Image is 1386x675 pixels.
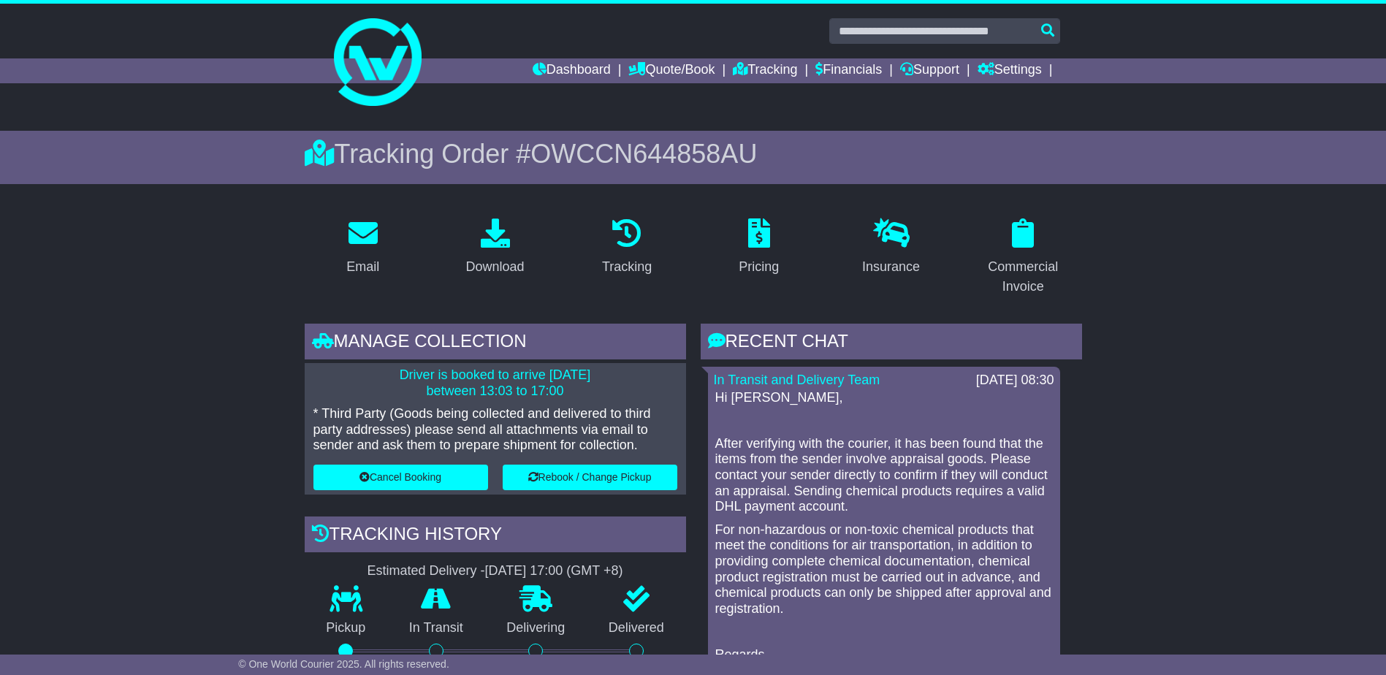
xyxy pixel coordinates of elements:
div: Email [346,257,379,277]
p: In Transit [387,620,485,636]
div: Tracking [602,257,652,277]
a: Financials [815,58,882,83]
a: Insurance [853,213,929,282]
div: Download [465,257,524,277]
button: Cancel Booking [313,465,488,490]
a: Commercial Invoice [964,213,1082,302]
span: OWCCN644858AU [530,139,757,169]
span: © One World Courier 2025. All rights reserved. [238,658,449,670]
div: RECENT CHAT [701,324,1082,363]
div: Pricing [739,257,779,277]
p: * Third Party (Goods being collected and delivered to third party addresses) please send all atta... [313,406,677,454]
p: Delivering [485,620,587,636]
a: In Transit and Delivery Team [714,373,880,387]
a: Tracking [593,213,661,282]
div: Commercial Invoice [974,257,1073,297]
a: Download [456,213,533,282]
p: After verifying with the courier, it has been found that the items from the sender involve apprai... [715,436,1053,515]
a: Pricing [729,213,788,282]
div: Tracking history [305,516,686,556]
a: Email [337,213,389,282]
div: Insurance [862,257,920,277]
p: For non-hazardous or non-toxic chemical products that meet the conditions for air transportation,... [715,522,1053,617]
button: Rebook / Change Pickup [503,465,677,490]
p: Driver is booked to arrive [DATE] between 13:03 to 17:00 [313,367,677,399]
div: [DATE] 08:30 [976,373,1054,389]
a: Quote/Book [628,58,715,83]
p: Delivered [587,620,686,636]
a: Support [900,58,959,83]
a: Dashboard [533,58,611,83]
a: Settings [978,58,1042,83]
a: Tracking [733,58,797,83]
div: [DATE] 17:00 (GMT +8) [485,563,623,579]
div: Estimated Delivery - [305,563,686,579]
div: Tracking Order # [305,138,1082,169]
p: Hi [PERSON_NAME], [715,390,1053,406]
div: Manage collection [305,324,686,363]
p: Pickup [305,620,388,636]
